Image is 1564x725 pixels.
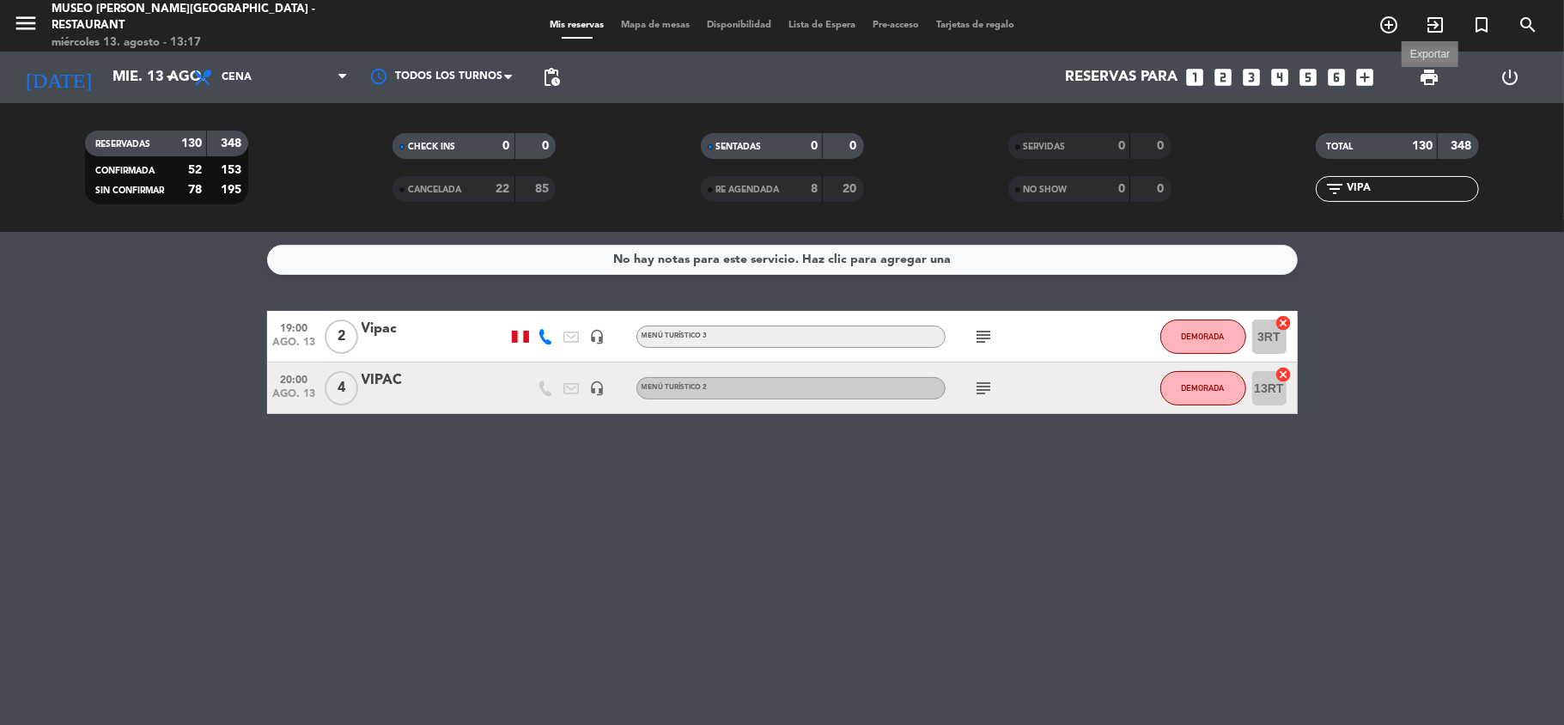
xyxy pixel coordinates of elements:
i: looks_4 [1269,66,1292,88]
strong: 0 [849,140,860,152]
span: ago. 13 [273,337,316,356]
span: SENTADAS [716,143,762,151]
span: Menú turístico 3 [642,332,708,339]
span: Lista de Espera [780,21,864,30]
div: miércoles 13. agosto - 13:17 [52,34,378,52]
span: CANCELADA [408,186,461,194]
span: pending_actions [541,67,562,88]
div: Museo [PERSON_NAME][GEOGRAPHIC_DATA] - Restaurant [52,1,378,34]
span: Cena [222,71,252,83]
strong: 0 [811,140,818,152]
div: VIPAC [362,369,508,392]
i: looks_6 [1326,66,1348,88]
div: Exportar [1402,46,1458,62]
strong: 85 [535,183,552,195]
strong: 153 [221,164,245,176]
strong: 0 [1157,140,1167,152]
span: print [1419,67,1439,88]
span: Disponibilidad [698,21,780,30]
strong: 22 [496,183,510,195]
i: looks_3 [1241,66,1263,88]
span: 19:00 [273,317,316,337]
button: menu [13,10,39,42]
i: looks_one [1184,66,1207,88]
span: CONFIRMADA [95,167,155,175]
i: search [1518,15,1538,35]
i: add_box [1354,66,1377,88]
span: 2 [325,320,358,354]
div: LOG OUT [1470,52,1551,103]
span: ago. 13 [273,388,316,408]
i: filter_list [1324,179,1345,199]
span: Reservas para [1066,70,1178,86]
button: DEMORADA [1160,371,1246,405]
div: Vipac [362,318,508,340]
strong: 0 [542,140,552,152]
span: Menú turístico 2 [642,384,708,391]
span: RESERVADAS [95,140,150,149]
i: headset_mic [590,329,606,344]
span: CHECK INS [408,143,455,151]
span: Pre-acceso [864,21,928,30]
span: Mis reservas [541,21,612,30]
span: TOTAL [1326,143,1353,151]
i: looks_5 [1298,66,1320,88]
strong: 130 [181,137,202,149]
strong: 0 [1118,183,1125,195]
strong: 0 [503,140,510,152]
strong: 78 [188,184,202,196]
i: add_circle_outline [1378,15,1399,35]
button: DEMORADA [1160,320,1246,354]
span: 20:00 [273,369,316,388]
i: looks_two [1213,66,1235,88]
i: turned_in_not [1471,15,1492,35]
strong: 0 [1157,183,1167,195]
strong: 195 [221,184,245,196]
strong: 348 [1451,140,1475,152]
span: SERVIDAS [1024,143,1066,151]
i: [DATE] [13,58,104,96]
i: headset_mic [590,381,606,396]
span: Mapa de mesas [612,21,698,30]
span: NO SHOW [1024,186,1068,194]
i: exit_to_app [1425,15,1445,35]
i: subject [974,326,995,347]
i: arrow_drop_down [160,67,180,88]
span: DEMORADA [1182,383,1225,393]
span: SIN CONFIRMAR [95,186,164,195]
div: No hay notas para este servicio. Haz clic para agregar una [613,250,951,270]
strong: 20 [843,183,860,195]
strong: 0 [1118,140,1125,152]
i: cancel [1275,314,1293,332]
strong: 8 [811,183,818,195]
i: subject [974,378,995,399]
i: power_settings_new [1500,67,1521,88]
strong: 130 [1412,140,1433,152]
span: 4 [325,371,358,405]
i: cancel [1275,366,1293,383]
strong: 52 [188,164,202,176]
span: DEMORADA [1182,332,1225,341]
i: menu [13,10,39,36]
span: RE AGENDADA [716,186,780,194]
span: Tarjetas de regalo [928,21,1023,30]
input: Filtrar por nombre... [1345,180,1478,198]
strong: 348 [221,137,245,149]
